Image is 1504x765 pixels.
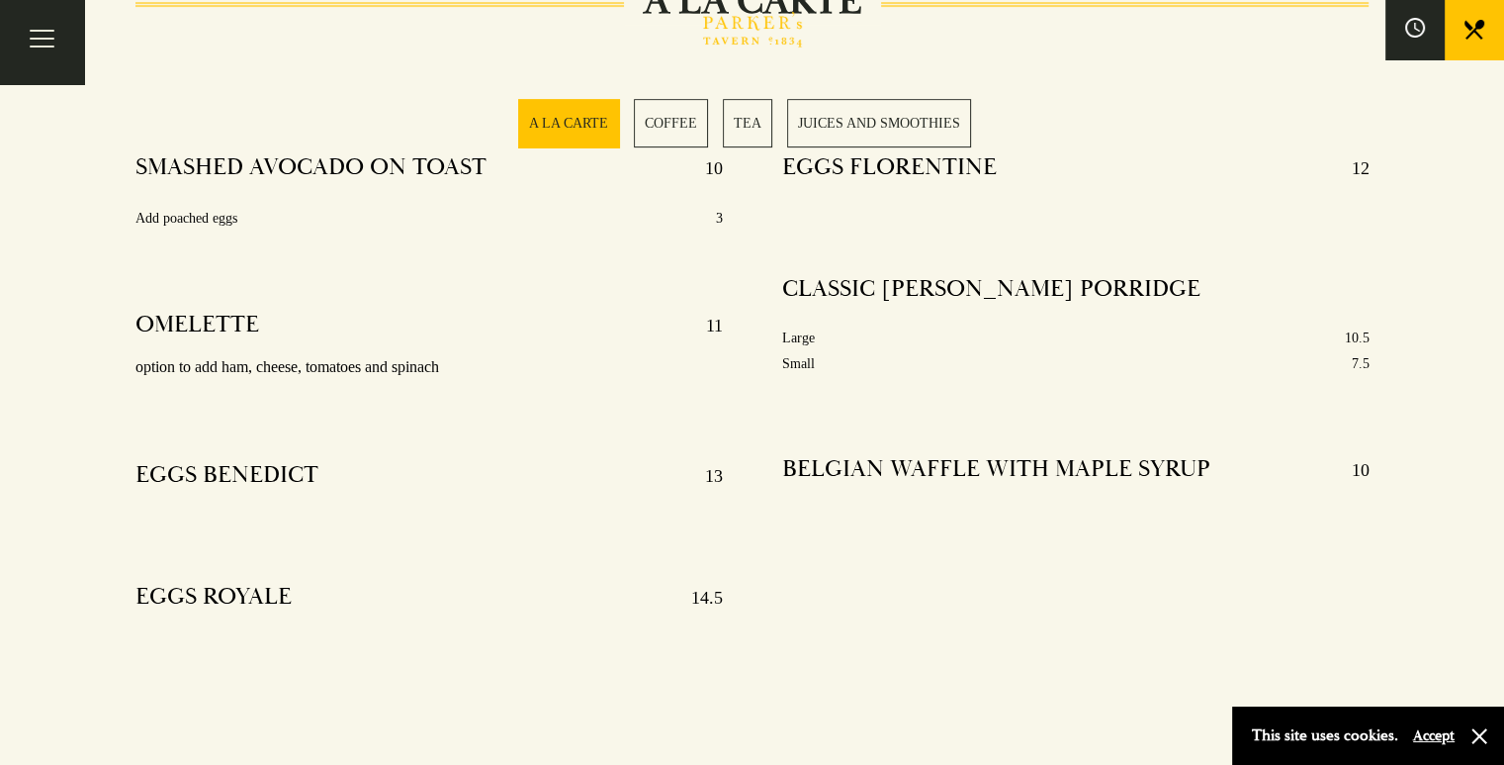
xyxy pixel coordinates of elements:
[1413,726,1455,745] button: Accept
[685,460,723,492] p: 13
[686,310,723,341] p: 11
[135,206,237,231] p: Add poached eggs
[1331,454,1369,486] p: 10
[787,99,971,147] a: 4 / 4
[782,274,1200,304] h4: CLASSIC [PERSON_NAME] PORRIDGE
[634,99,708,147] a: 2 / 4
[135,353,723,382] p: option to add ham, cheese, tomatoes and spinach
[135,310,259,341] h4: OMELETTE
[1344,326,1369,350] p: 10.5
[1252,721,1398,750] p: This site uses cookies.
[671,582,723,614] p: 14.5
[135,582,292,614] h4: EGGS ROYALE
[716,206,723,231] p: 3
[1469,726,1489,746] button: Close and accept
[1351,351,1369,376] p: 7.5
[135,460,318,492] h4: EGGS BENEDICT
[723,99,772,147] a: 3 / 4
[782,351,815,376] p: Small
[782,326,815,350] p: Large
[782,454,1210,486] h4: BELGIAN WAFFLE WITH MAPLE SYRUP
[518,99,619,147] a: 1 / 4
